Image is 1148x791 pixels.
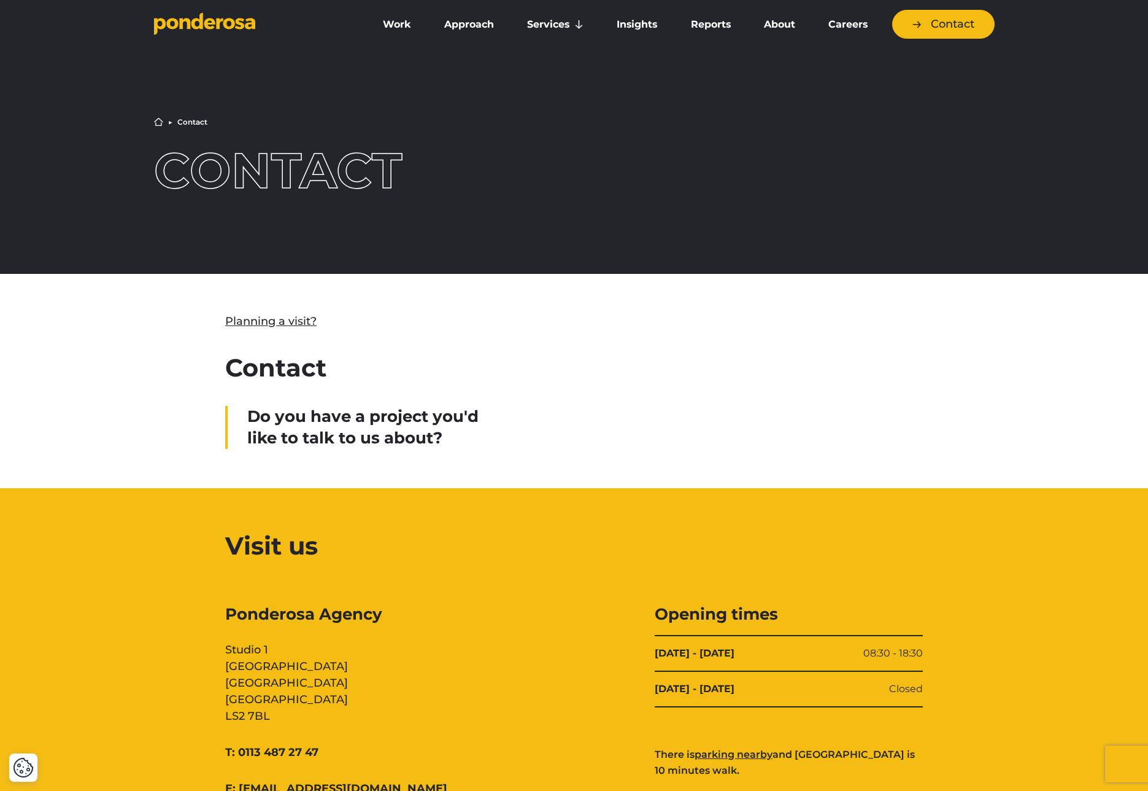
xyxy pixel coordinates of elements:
a: Services [513,12,598,37]
h3: Opening times [655,604,923,625]
a: Approach [430,12,508,37]
a: parking nearby [695,749,772,760]
h2: Contact [225,349,923,386]
b: [DATE] - [DATE] [655,682,734,696]
div: Do you have a project you'd like to talk to us about? [225,406,493,449]
a: T: 0113 487 27 47 [225,744,318,761]
a: About [750,12,809,37]
img: Revisit consent button [13,757,34,778]
a: Home [154,117,163,127]
span: Ponderosa Agency [225,604,493,625]
li: ▶︎ [168,119,172,126]
span: Closed [889,682,923,696]
a: Reports [677,12,745,37]
a: Planning a visit? [225,313,317,330]
a: Go to homepage [154,12,350,37]
b: [DATE] - [DATE] [655,646,734,661]
div: Studio 1 [GEOGRAPHIC_DATA] [GEOGRAPHIC_DATA] [GEOGRAPHIC_DATA] LS2 7BL [225,604,493,725]
a: Work [369,12,425,37]
p: There is and [GEOGRAPHIC_DATA] is 10 minutes walk. [655,747,923,778]
li: Contact [177,119,207,126]
button: Cookie Settings [13,757,34,778]
a: Insights [603,12,671,37]
span: 08:30 - 18:30 [863,646,923,661]
a: Contact [892,10,995,39]
a: Careers [814,12,882,37]
h1: Contact [154,146,493,195]
h2: Visit us [225,528,923,564]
